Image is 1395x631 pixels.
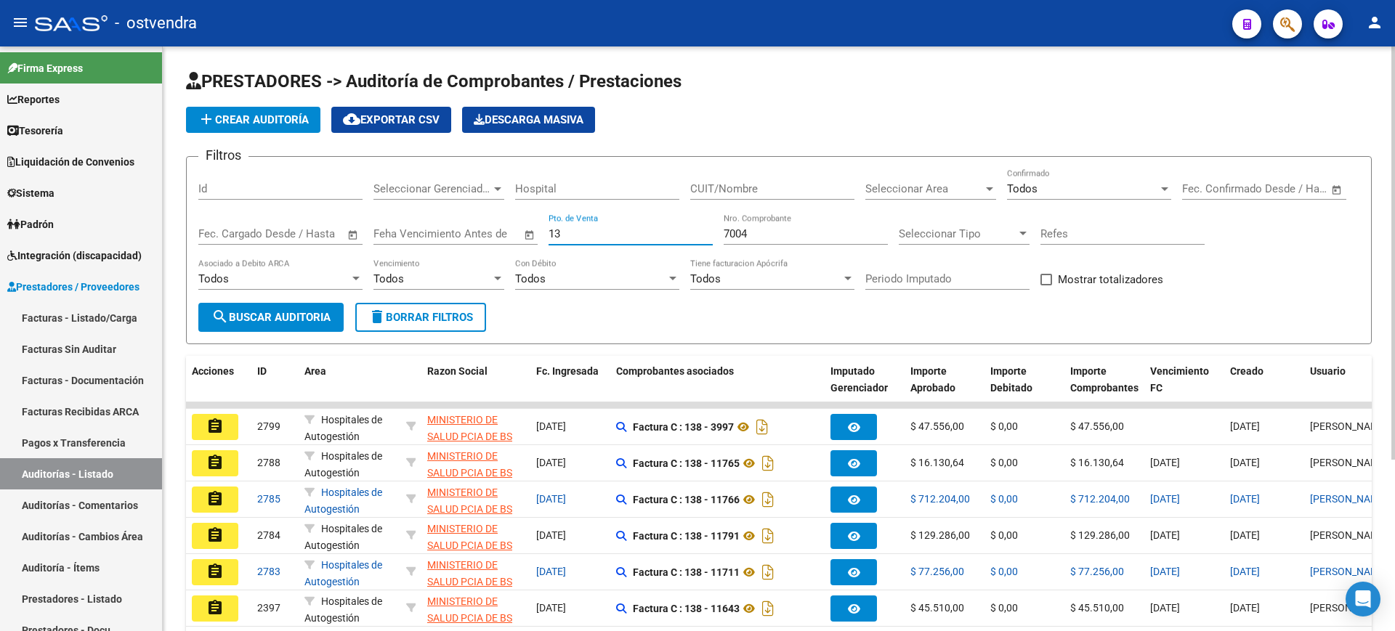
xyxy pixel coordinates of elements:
[1310,457,1388,468] span: [PERSON_NAME]
[427,593,525,624] div: - 30626983398
[421,356,530,420] datatable-header-cell: Razon Social
[7,279,139,295] span: Prestadores / Proveedores
[633,566,740,578] strong: Factura C : 138 - 11711
[825,356,905,420] datatable-header-cell: Imputado Gerenciador
[7,248,142,264] span: Integración (discapacidad)
[355,303,486,332] button: Borrar Filtros
[1310,365,1346,377] span: Usuario
[257,420,280,432] span: 2799
[1304,356,1384,420] datatable-header-cell: Usuario
[7,123,63,139] span: Tesorería
[910,493,970,505] span: $ 712.204,00
[910,529,970,541] span: $ 129.286,00
[1346,582,1380,616] div: Open Intercom Messenger
[1230,602,1260,614] span: [DATE]
[198,113,309,126] span: Crear Auditoría
[304,559,382,587] span: Hospitales de Autogestión
[427,450,512,495] span: MINISTERIO DE SALUD PCIA DE BS AS O. P.
[304,450,382,479] span: Hospitales de Autogestión
[1310,529,1388,541] span: [PERSON_NAME]
[990,529,1018,541] span: $ 0,00
[990,420,1018,432] span: $ 0,00
[536,457,566,468] span: [DATE]
[1070,493,1130,505] span: $ 712.204,00
[1230,566,1260,577] span: [DATE]
[910,602,964,614] span: $ 45.510,00
[633,421,734,433] strong: Factura C : 138 - 3997
[1150,457,1180,468] span: [DATE]
[536,365,599,377] span: Fc. Ingresada
[257,602,280,614] span: 2397
[990,457,1018,468] span: $ 0,00
[462,107,595,133] app-download-masive: Descarga masiva de comprobantes (adjuntos)
[211,308,229,325] mat-icon: search
[427,414,512,459] span: MINISTERIO DE SALUD PCIA DE BS AS O. P.
[522,227,538,243] button: Open calendar
[427,484,525,515] div: - 30626983398
[304,487,382,515] span: Hospitales de Autogestión
[1007,182,1038,195] span: Todos
[633,494,740,505] strong: Factura C : 138 - 11766
[899,227,1016,240] span: Seleccionar Tipo
[427,487,512,532] span: MINISTERIO DE SALUD PCIA DE BS AS O. P.
[427,448,525,479] div: - 30626983398
[257,365,267,377] span: ID
[343,113,440,126] span: Exportar CSV
[905,356,984,420] datatable-header-cell: Importe Aprobado
[299,356,400,420] datatable-header-cell: Area
[211,311,331,324] span: Buscar Auditoria
[192,365,234,377] span: Acciones
[427,559,512,604] span: MINISTERIO DE SALUD PCIA DE BS AS O. P.
[257,493,280,505] span: 2785
[368,311,473,324] span: Borrar Filtros
[1070,529,1130,541] span: $ 129.286,00
[427,412,525,442] div: - 30626983398
[257,457,280,468] span: 2788
[759,452,777,475] i: Descargar documento
[198,145,248,166] h3: Filtros
[1329,182,1346,198] button: Open calendar
[690,272,721,285] span: Todos
[1150,602,1180,614] span: [DATE]
[427,521,525,551] div: - 30626983398
[331,107,451,133] button: Exportar CSV
[257,566,280,577] span: 2783
[616,365,734,377] span: Comprobantes asociados
[7,60,83,76] span: Firma Express
[1310,602,1388,614] span: [PERSON_NAME]
[759,561,777,584] i: Descargar documento
[633,530,740,542] strong: Factura C : 138 - 11791
[198,227,246,240] input: Start date
[536,529,566,541] span: [DATE]
[368,308,386,325] mat-icon: delete
[1070,420,1124,432] span: $ 47.556,00
[990,566,1018,577] span: $ 0,00
[206,526,224,544] mat-icon: assignment
[1230,493,1260,505] span: [DATE]
[1224,356,1304,420] datatable-header-cell: Creado
[984,356,1064,420] datatable-header-cell: Importe Debitado
[7,91,60,107] span: Reportes
[427,557,525,587] div: - 30626983398
[759,488,777,511] i: Descargar documento
[1150,529,1180,541] span: [DATE]
[536,566,566,577] span: [DATE]
[304,365,326,377] span: Area
[427,523,512,568] span: MINISTERIO DE SALUD PCIA DE BS AS O. P.
[1242,182,1313,195] input: End date
[633,457,740,469] strong: Factura C : 138 - 11765
[474,113,583,126] span: Descarga Masiva
[1310,566,1388,577] span: [PERSON_NAME]
[198,303,344,332] button: Buscar Auditoria
[910,457,964,468] span: $ 16.130,64
[515,272,546,285] span: Todos
[1070,365,1139,394] span: Importe Comprobantes
[206,563,224,580] mat-icon: assignment
[7,154,134,170] span: Liquidación de Convenios
[259,227,329,240] input: End date
[610,356,825,420] datatable-header-cell: Comprobantes asociados
[257,529,280,541] span: 2784
[1144,356,1224,420] datatable-header-cell: Vencimiento FC
[304,523,382,551] span: Hospitales de Autogestión
[206,454,224,471] mat-icon: assignment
